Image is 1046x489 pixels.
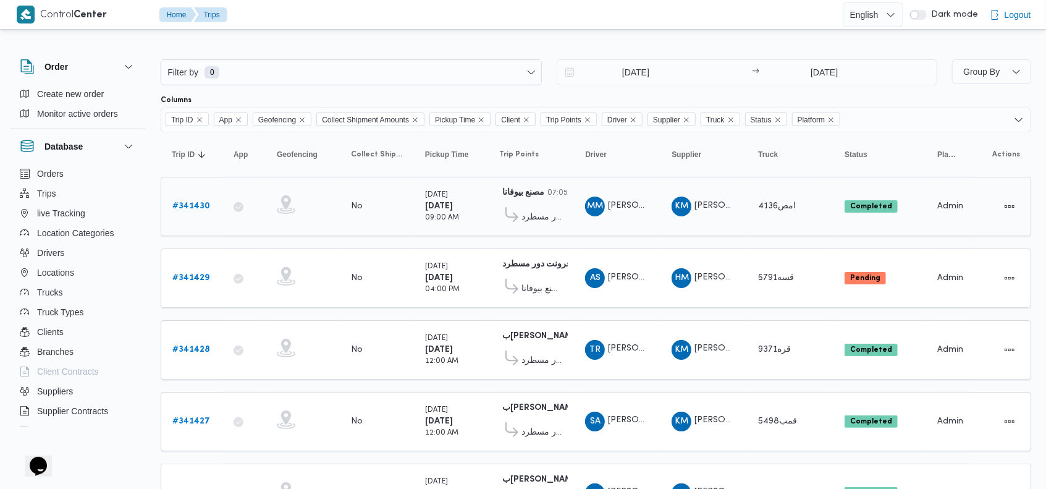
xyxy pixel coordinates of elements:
[205,66,219,79] span: 0 available filters
[845,344,898,356] span: Completed
[774,116,782,124] button: Remove Status from selection in this group
[672,197,691,216] div: Khald Mmdoh Hassan Muhammad Alabs
[161,95,192,105] label: Columns
[12,440,52,477] iframe: chat widget
[172,202,210,210] b: # 341430
[351,201,363,212] div: No
[675,197,688,216] span: KM
[15,184,141,203] button: Trips
[585,340,605,360] div: Tah Radha Ahmad Said
[502,189,544,197] b: مصنع بيوفانا
[172,414,210,429] a: #341427
[17,6,35,23] img: X8yXhbKr1z7QwAAAABJRU5ErkJggg==
[37,186,56,201] span: Trips
[840,145,920,164] button: Status
[425,478,448,485] small: [DATE]
[253,113,311,126] span: Geofencing
[159,7,196,22] button: Home
[672,150,701,159] span: Supplier
[425,407,448,414] small: [DATE]
[845,415,898,428] span: Completed
[683,116,690,124] button: Remove Supplier from selection in this group
[425,417,453,425] b: [DATE]
[763,60,886,85] input: Press the down key to open a popover containing a calendar.
[845,272,886,284] span: Pending
[167,145,216,164] button: Trip IDSorted in descending order
[1000,268,1019,288] button: Actions
[792,113,841,126] span: Platform
[607,113,627,127] span: Driver
[758,274,794,282] span: قسه5791
[675,412,688,432] span: KM
[1000,340,1019,360] button: Actions
[496,113,536,126] span: Client
[845,150,867,159] span: Status
[197,150,207,159] svg: Sorted in descending order
[694,345,838,353] span: [PERSON_NAME] [PERSON_NAME]
[171,113,193,127] span: Trip ID
[580,145,654,164] button: Driver
[37,106,118,121] span: Monitor active orders
[590,268,601,288] span: AS
[15,421,141,441] button: Devices
[585,150,607,159] span: Driver
[745,113,787,126] span: Status
[37,285,62,300] span: Trucks
[546,113,581,127] span: Trip Points
[937,274,963,282] span: Admin
[499,150,539,159] span: Trip Points
[937,150,958,159] span: Platform
[37,226,114,240] span: Location Categories
[727,116,735,124] button: Remove Truck from selection in this group
[937,346,963,354] span: Admin
[758,346,791,354] span: قره9371
[37,265,74,280] span: Locations
[172,271,209,286] a: #341429
[1014,115,1024,125] button: Open list of options
[37,344,74,359] span: Branches
[1000,197,1019,216] button: Actions
[420,145,482,164] button: Pickup Time
[74,11,108,20] b: Center
[425,202,453,210] b: [DATE]
[701,113,740,126] span: Truck
[523,116,530,124] button: Remove Client from selection in this group
[798,113,825,127] span: Platform
[521,354,563,368] span: فرونت دور مسطرد
[166,65,200,80] span: Filter by
[937,417,963,425] span: Admin
[502,332,581,340] b: ب[PERSON_NAME]
[608,417,751,425] span: [PERSON_NAME] [PERSON_NAME]
[752,68,759,77] div: →
[521,210,563,225] span: فرونت دور مسطرد
[667,145,741,164] button: Supplier
[351,416,363,427] div: No
[694,417,838,425] span: [PERSON_NAME] [PERSON_NAME]
[985,2,1036,27] button: Logout
[502,404,581,412] b: ب[PERSON_NAME]
[15,203,141,223] button: live Tracking
[351,344,363,355] div: No
[172,346,210,354] b: # 341428
[589,340,601,360] span: TR
[675,340,688,360] span: KM
[587,197,603,216] span: MM
[521,282,563,297] span: مصنع بيوفانا
[37,325,64,339] span: Clients
[694,202,838,210] span: [PERSON_NAME] [PERSON_NAME]
[425,358,458,365] small: 12:00 AM
[15,302,141,322] button: Truck Types
[932,145,963,164] button: Platform
[675,268,689,288] span: HM
[37,404,108,419] span: Supplier Contracts
[172,274,209,282] b: # 341429
[590,412,601,432] span: SA
[15,263,141,283] button: Locations
[927,10,979,20] span: Dark mode
[478,116,485,124] button: Remove Pickup Time from selection in this group
[15,322,141,342] button: Clients
[37,166,64,181] span: Orders
[937,202,963,210] span: Admin
[425,192,448,198] small: [DATE]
